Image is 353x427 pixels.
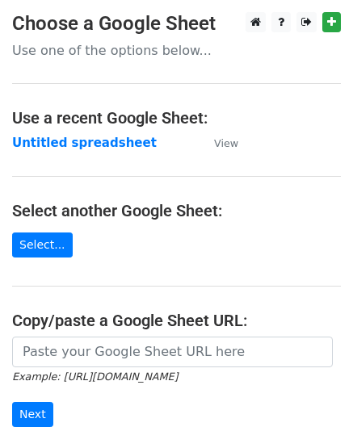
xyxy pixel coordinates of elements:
h3: Choose a Google Sheet [12,12,341,36]
a: Select... [12,232,73,257]
a: Untitled spreadsheet [12,136,157,150]
a: View [198,136,238,150]
p: Use one of the options below... [12,42,341,59]
input: Paste your Google Sheet URL here [12,337,333,367]
small: View [214,137,238,149]
small: Example: [URL][DOMAIN_NAME] [12,370,178,383]
h4: Use a recent Google Sheet: [12,108,341,128]
h4: Select another Google Sheet: [12,201,341,220]
h4: Copy/paste a Google Sheet URL: [12,311,341,330]
input: Next [12,402,53,427]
